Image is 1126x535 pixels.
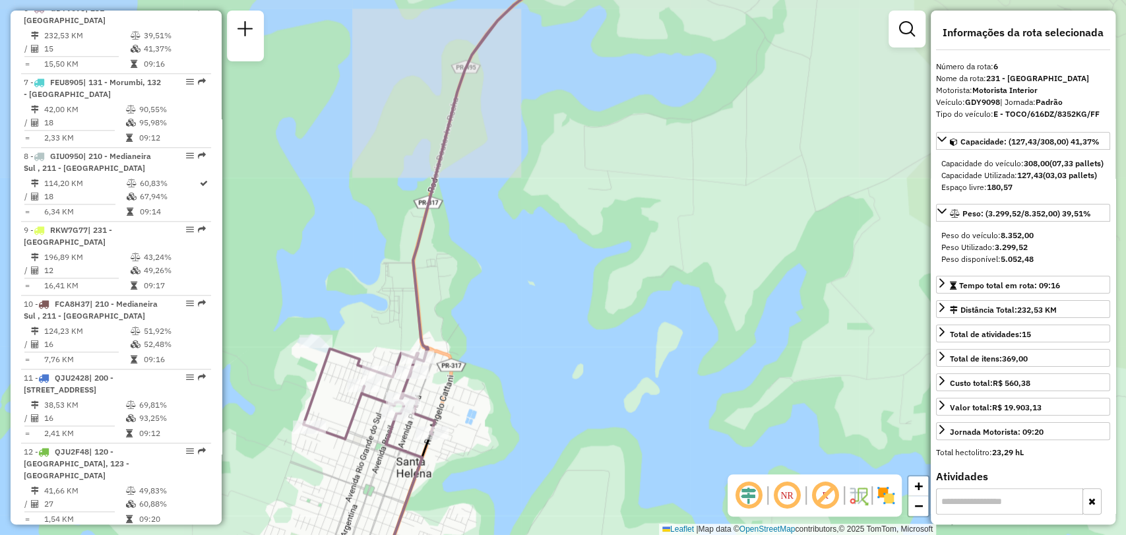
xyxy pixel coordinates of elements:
[126,515,133,523] i: Tempo total em rota
[24,3,109,25] span: 6 -
[962,208,1091,218] span: Peso: (3.299,52/8.352,00) 39,51%
[139,103,205,116] td: 90,55%
[44,42,130,55] td: 15
[44,131,125,144] td: 2,33 KM
[127,193,137,201] i: % de utilização da cubagem
[186,78,194,86] em: Opções
[24,447,129,480] span: | 120 - [GEOGRAPHIC_DATA], 123 - [GEOGRAPHIC_DATA]
[1001,254,1034,264] strong: 5.052,48
[960,137,1100,146] span: Capacidade: (127,43/308,00) 41,37%
[44,484,125,497] td: 41,66 KM
[131,327,141,335] i: % de utilização do peso
[950,304,1057,316] div: Distância Total:
[959,280,1060,290] span: Tempo total em rota: 09:16
[950,377,1030,389] div: Custo total:
[31,253,39,261] i: Distância Total
[936,73,1110,84] div: Nome da rota:
[24,447,129,480] span: 12 -
[659,524,936,535] div: Map data © contributors,© 2025 TomTom, Microsoft
[232,16,259,46] a: Nova sessão e pesquisa
[55,447,89,456] span: QJU2F48
[55,373,89,383] span: QJU2428
[126,487,136,495] i: % de utilização do peso
[987,182,1013,192] strong: 180,57
[198,373,206,381] em: Rota exportada
[24,151,151,173] span: 8 -
[24,373,113,394] span: | 200 - [STREET_ADDRESS]
[1049,158,1104,168] strong: (07,33 pallets)
[936,132,1110,150] a: Capacidade: (127,43/308,00) 41,37%
[198,78,206,86] em: Rota exportada
[1017,170,1043,180] strong: 127,43
[186,152,194,160] em: Opções
[24,279,30,292] td: =
[936,373,1110,391] a: Custo total:R$ 560,38
[1000,97,1063,107] span: | Jornada:
[31,179,39,187] i: Distância Total
[139,177,199,190] td: 60,83%
[950,353,1028,365] div: Total de itens:
[44,251,130,264] td: 196,89 KM
[44,412,125,425] td: 16
[44,497,125,511] td: 27
[1022,329,1031,339] strong: 15
[1001,230,1034,240] strong: 8.352,00
[733,480,765,511] span: Ocultar deslocamento
[941,170,1105,181] div: Capacidade Utilizada:
[24,513,30,526] td: =
[936,276,1110,294] a: Tempo total em rota: 09:16
[894,16,920,42] a: Exibir filtros
[31,45,39,53] i: Total de Atividades
[44,427,125,440] td: 2,41 KM
[131,60,137,68] i: Tempo total em rota
[131,45,141,53] i: % de utilização da cubagem
[908,476,928,496] a: Zoom in
[126,119,136,127] i: % de utilização da cubagem
[126,106,136,113] i: % de utilização do peso
[936,447,1110,458] div: Total hectolitro:
[936,470,1110,483] h4: Atividades
[139,190,199,203] td: 67,94%
[24,57,30,71] td: =
[936,152,1110,199] div: Capacidade: (127,43/308,00) 41,37%
[936,61,1110,73] div: Número da rota:
[44,513,125,526] td: 1,54 KM
[143,251,206,264] td: 43,24%
[936,224,1110,270] div: Peso: (3.299,52/8.352,00) 39,51%
[186,373,194,381] em: Opções
[31,340,39,348] i: Total de Atividades
[44,190,126,203] td: 18
[24,131,30,144] td: =
[936,300,1110,318] a: Distância Total:232,53 KM
[993,61,998,71] strong: 6
[131,356,137,363] i: Tempo total em rota
[31,119,39,127] i: Total de Atividades
[143,29,206,42] td: 39,51%
[24,497,30,511] td: /
[44,398,125,412] td: 38,53 KM
[139,513,205,526] td: 09:20
[936,349,1110,367] a: Total de itens:369,00
[126,401,136,409] i: % de utilização do peso
[143,57,206,71] td: 09:16
[950,329,1031,339] span: Total de atividades:
[126,414,136,422] i: % de utilização da cubagem
[44,57,130,71] td: 15,50 KM
[139,131,205,144] td: 09:12
[908,496,928,516] a: Zoom out
[44,205,126,218] td: 6,34 KM
[1017,305,1057,315] span: 232,53 KM
[965,97,1000,107] strong: GDY9098
[950,402,1042,414] div: Valor total:
[972,85,1038,95] strong: Motorista Interior
[24,412,30,425] td: /
[936,325,1110,342] a: Total de atividades:15
[50,77,83,87] span: FEU8905
[941,158,1105,170] div: Capacidade do veículo:
[198,152,206,160] em: Rota exportada
[139,412,205,425] td: 93,25%
[143,264,206,277] td: 49,26%
[936,26,1110,39] h4: Informações da rota selecionada
[24,3,109,25] span: | 231 - [GEOGRAPHIC_DATA]
[31,193,39,201] i: Total de Atividades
